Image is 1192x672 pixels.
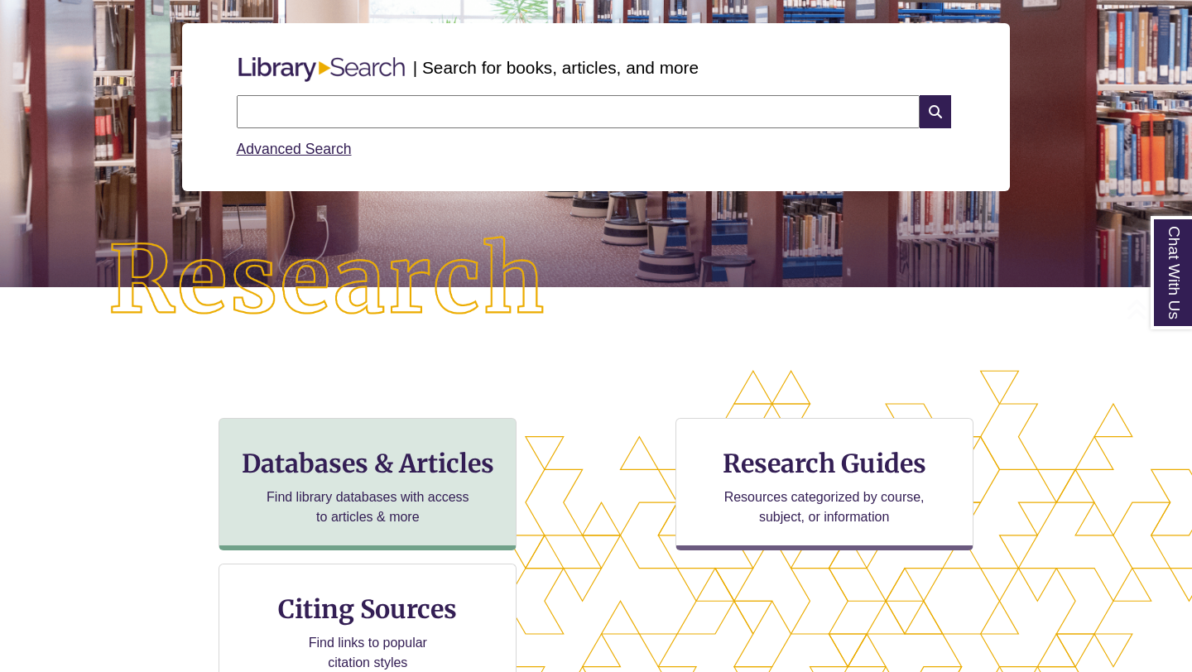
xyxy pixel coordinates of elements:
a: Research Guides Resources categorized by course, subject, or information [675,418,973,550]
p: Find library databases with access to articles & more [260,487,476,527]
h3: Citing Sources [267,593,469,625]
a: Databases & Articles Find library databases with access to articles & more [219,418,517,550]
a: Back to Top [1126,298,1188,320]
a: Advanced Search [237,141,352,157]
p: Resources categorized by course, subject, or information [716,487,932,527]
img: Libary Search [230,50,413,89]
img: Research [60,188,596,374]
i: Search [920,95,951,128]
p: | Search for books, articles, and more [413,55,699,80]
h3: Research Guides [690,448,959,479]
h3: Databases & Articles [233,448,502,479]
